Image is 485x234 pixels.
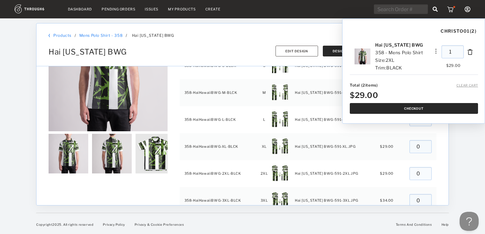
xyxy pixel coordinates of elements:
img: meatball_vertical.0c7b41df.svg [435,49,436,54]
input: Qty [442,45,464,58]
div: Trim: BLACK [375,64,423,72]
span: CLEAR CART [456,83,478,87]
div: CHRISTO01 ( 2 ) [441,28,476,34]
img: 19889_Thumb_5973cef9b18741e3b914d1d4340d7859-9889-.png [355,49,370,64]
img: icon_delete_bw.a51fc19f.svg [467,45,473,58]
span: $29.00 [350,91,378,100]
iframe: Toggle Customer Support [460,212,479,231]
span: Total ( 2 items) [350,83,378,88]
div: $ 29.00 [446,63,473,68]
b: Hai [US_STATE] BWG [375,42,423,48]
div: 358 - Mens Polo Shirt [375,49,423,56]
div: Size: 2XL [375,56,423,64]
button: Checkout [350,103,478,114]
